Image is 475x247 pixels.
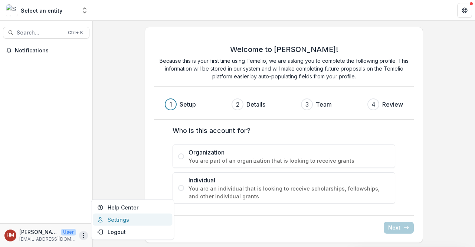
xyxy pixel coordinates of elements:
div: Ctrl + K [66,29,85,37]
span: Organization [189,148,390,157]
label: Who is this account for? [173,126,391,136]
h3: Details [246,100,265,109]
button: Open entity switcher [79,3,90,18]
p: [EMAIL_ADDRESS][DOMAIN_NAME] [19,236,76,243]
span: You are part of an organization that is looking to receive grants [189,157,390,165]
span: Search... [17,30,63,36]
p: Because this is your first time using Temelio, we are asking you to complete the following profil... [154,57,414,80]
span: Individual [189,176,390,185]
button: Get Help [457,3,472,18]
div: 1 [170,100,172,109]
h2: Welcome to [PERSON_NAME]! [230,45,338,54]
div: 2 [236,100,239,109]
button: Search... [3,27,89,39]
button: Notifications [3,45,89,56]
img: Select an entity [6,4,18,16]
p: User [61,229,76,235]
div: Select an entity [21,7,62,14]
h3: Team [316,100,332,109]
h3: Review [382,100,403,109]
div: Haile Martin [7,233,14,238]
div: 4 [371,100,376,109]
span: You are an individual that is looking to receive scholarships, fellowships, and other individual ... [189,185,390,200]
div: Progress [165,98,403,110]
div: 3 [305,100,309,109]
span: Notifications [15,48,86,54]
h3: Setup [180,100,196,109]
button: Next [384,222,414,234]
button: More [79,231,88,240]
p: [PERSON_NAME] [19,228,58,236]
